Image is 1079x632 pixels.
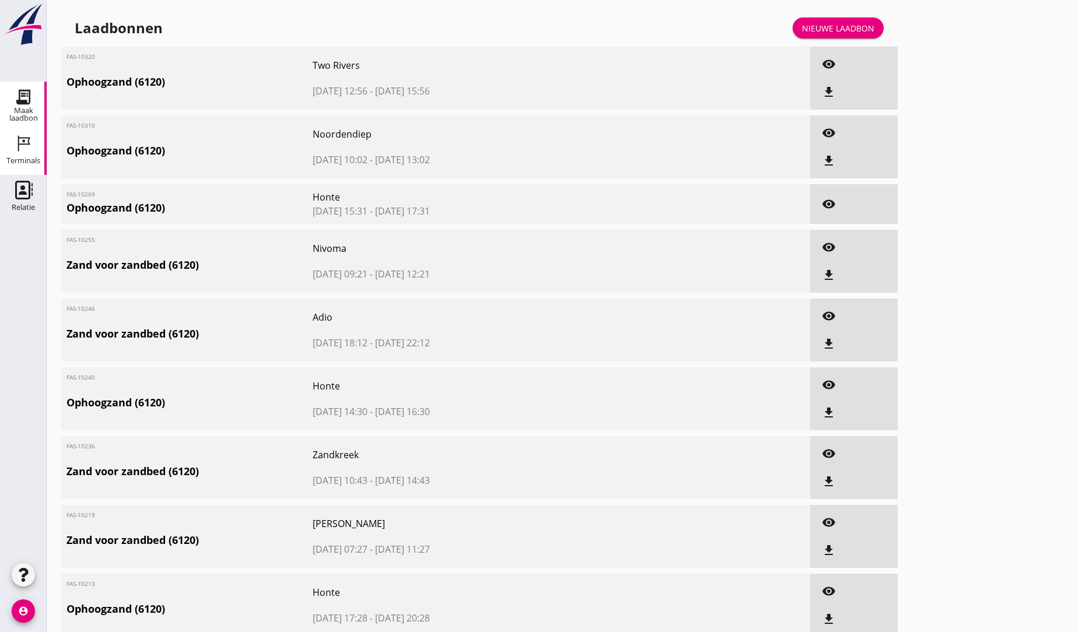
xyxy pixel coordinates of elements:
span: Zand voor zandbed (6120) [66,257,313,273]
span: [DATE] 14:30 - [DATE] 16:30 [313,405,620,419]
span: Nivoma [313,241,620,255]
span: [DATE] 18:12 - [DATE] 22:12 [313,336,620,350]
span: Ophoogzand (6120) [66,143,313,159]
i: file_download [822,337,836,351]
div: Terminals [6,157,40,164]
i: file_download [822,406,836,420]
span: [DATE] 09:21 - [DATE] 12:21 [313,267,620,281]
div: Relatie [12,203,35,211]
span: FAS-10269 [66,190,100,199]
span: Zandkreek [313,448,620,462]
i: file_download [822,612,836,626]
span: Ophoogzand (6120) [66,601,313,617]
i: account_circle [12,599,35,623]
span: FAS-10236 [66,442,100,451]
span: [DATE] 17:28 - [DATE] 20:28 [313,611,620,625]
span: FAS-10320 [66,52,100,61]
span: Zand voor zandbed (6120) [66,464,313,479]
span: Adio [313,310,620,324]
div: Laadbonnen [75,19,163,37]
span: FAS-10213 [66,580,100,588]
span: [DATE] 12:56 - [DATE] 15:56 [313,84,620,98]
span: FAS-10310 [66,121,100,130]
span: Honte [313,585,620,599]
i: visibility [822,378,836,392]
span: Honte [313,190,620,204]
i: visibility [822,240,836,254]
span: Noordendiep [313,127,620,141]
span: [DATE] 15:31 - [DATE] 17:31 [313,204,620,218]
span: Two Rivers [313,58,620,72]
i: file_download [822,85,836,99]
span: Zand voor zandbed (6120) [66,326,313,342]
span: FAS-10240 [66,373,100,382]
i: visibility [822,447,836,461]
i: visibility [822,126,836,140]
i: visibility [822,309,836,323]
span: Ophoogzand (6120) [66,395,313,410]
i: visibility [822,57,836,71]
div: Nieuwe laadbon [802,22,874,34]
span: [DATE] 10:02 - [DATE] 13:02 [313,153,620,167]
i: visibility [822,197,836,211]
a: Nieuwe laadbon [793,17,884,38]
span: Ophoogzand (6120) [66,200,313,216]
span: Ophoogzand (6120) [66,74,313,90]
img: logo-small.a267ee39.svg [2,3,44,46]
i: file_download [822,475,836,489]
i: file_download [822,543,836,557]
span: [DATE] 07:27 - [DATE] 11:27 [313,542,620,556]
span: [PERSON_NAME] [313,517,620,531]
i: file_download [822,268,836,282]
i: visibility [822,515,836,529]
span: Zand voor zandbed (6120) [66,532,313,548]
span: FAS-10246 [66,304,100,313]
i: file_download [822,154,836,168]
span: [DATE] 10:43 - [DATE] 14:43 [313,473,620,487]
span: FAS-10255 [66,236,100,244]
i: visibility [822,584,836,598]
span: Honte [313,379,620,393]
span: FAS-10219 [66,511,100,519]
